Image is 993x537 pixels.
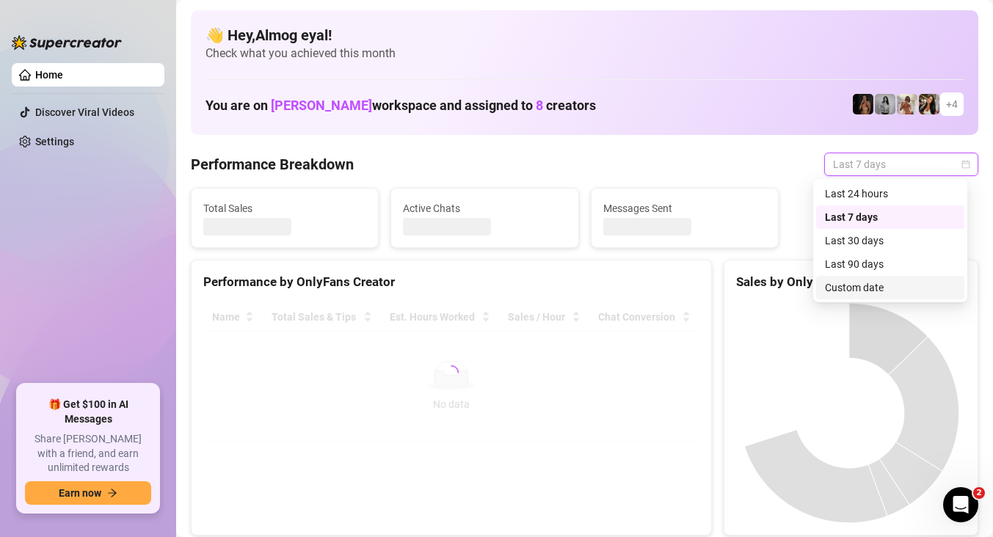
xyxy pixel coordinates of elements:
[943,487,978,522] iframe: Intercom live chat
[205,45,964,62] span: Check what you achieved this month
[825,186,956,202] div: Last 24 hours
[536,98,543,113] span: 8
[825,256,956,272] div: Last 90 days
[107,488,117,498] span: arrow-right
[403,200,566,216] span: Active Chats
[25,398,151,426] span: 🎁 Get $100 in AI Messages
[203,200,366,216] span: Total Sales
[816,276,964,299] div: Custom date
[35,106,134,118] a: Discover Viral Videos
[825,280,956,296] div: Custom date
[833,153,970,175] span: Last 7 days
[271,98,372,113] span: [PERSON_NAME]
[816,182,964,205] div: Last 24 hours
[203,272,699,292] div: Performance by OnlyFans Creator
[816,252,964,276] div: Last 90 days
[736,272,966,292] div: Sales by OnlyFans Creator
[825,233,956,249] div: Last 30 days
[897,94,917,114] img: Green
[603,200,766,216] span: Messages Sent
[12,35,122,50] img: logo-BBDzfeDw.svg
[25,481,151,505] button: Earn nowarrow-right
[59,487,101,499] span: Earn now
[35,136,74,147] a: Settings
[191,154,354,175] h4: Performance Breakdown
[35,69,63,81] a: Home
[205,98,596,114] h1: You are on workspace and assigned to creators
[205,25,964,45] h4: 👋 Hey, Almog eyal !
[853,94,873,114] img: D
[973,487,985,499] span: 2
[443,365,459,381] span: loading
[875,94,895,114] img: A
[825,209,956,225] div: Last 7 days
[946,96,958,112] span: + 4
[961,160,970,169] span: calendar
[25,432,151,475] span: Share [PERSON_NAME] with a friend, and earn unlimited rewards
[919,94,939,114] img: AD
[816,205,964,229] div: Last 7 days
[816,229,964,252] div: Last 30 days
